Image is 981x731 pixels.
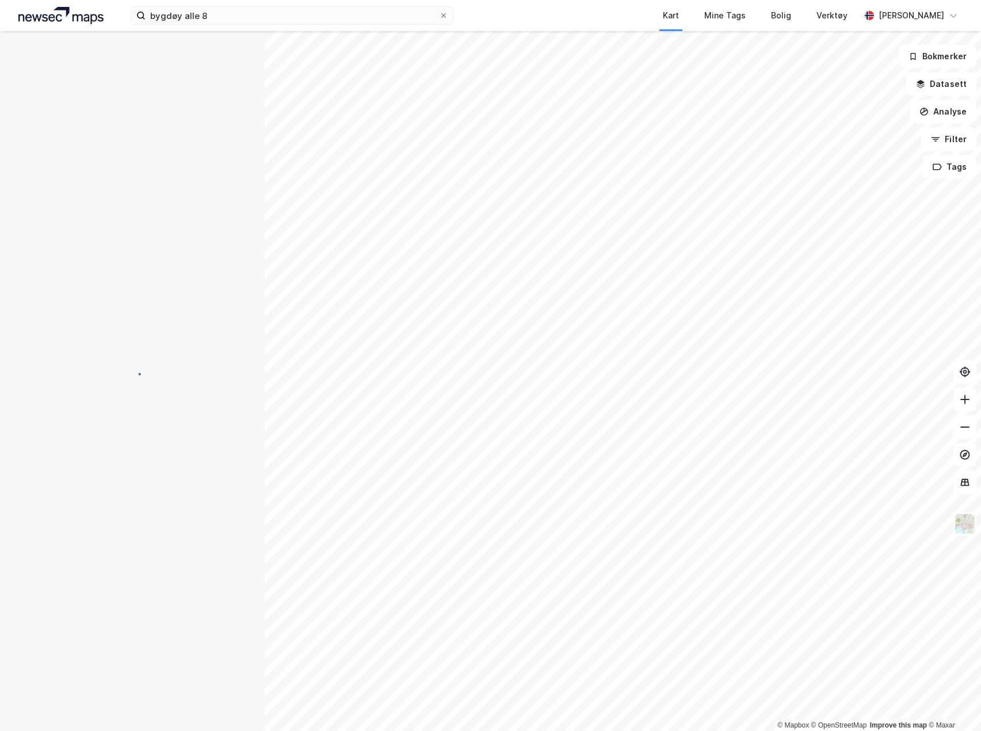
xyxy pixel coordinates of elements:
[870,721,927,729] a: Improve this map
[777,721,809,729] a: Mapbox
[146,7,439,24] input: Søk på adresse, matrikkel, gårdeiere, leietakere eller personer
[663,9,679,22] div: Kart
[123,365,142,383] img: spinner.a6d8c91a73a9ac5275cf975e30b51cfb.svg
[923,155,976,178] button: Tags
[879,9,944,22] div: [PERSON_NAME]
[704,9,746,22] div: Mine Tags
[910,100,976,123] button: Analyse
[954,513,976,535] img: Z
[906,73,976,96] button: Datasett
[921,128,976,151] button: Filter
[811,721,867,729] a: OpenStreetMap
[771,9,791,22] div: Bolig
[923,676,981,731] div: Kontrollprogram for chat
[18,7,104,24] img: logo.a4113a55bc3d86da70a041830d287a7e.svg
[816,9,848,22] div: Verktøy
[899,45,976,68] button: Bokmerker
[923,676,981,731] iframe: Chat Widget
